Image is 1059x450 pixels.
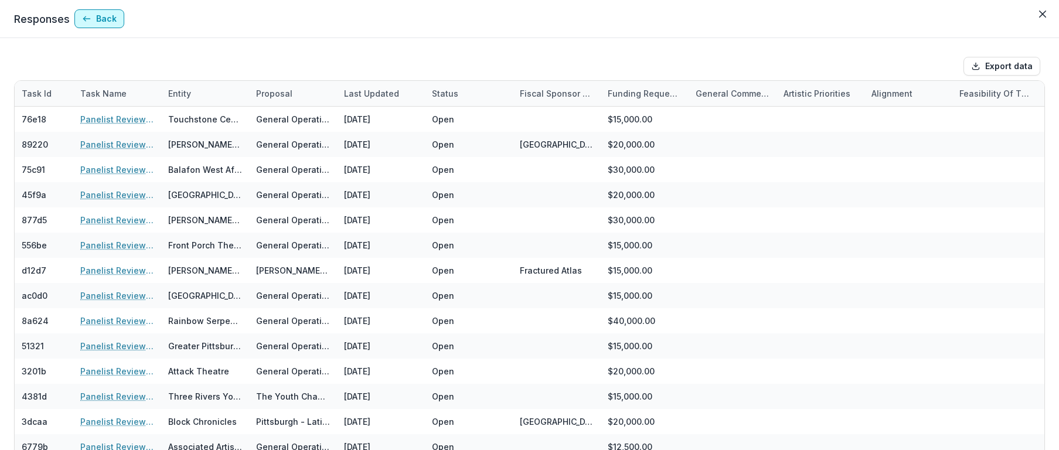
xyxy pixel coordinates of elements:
[337,283,425,308] div: [DATE]
[80,189,154,201] a: Panelist Review - Arts
[601,81,689,106] div: Funding Requested
[22,163,45,176] div: 75c91
[168,264,242,277] div: [PERSON_NAME] Production
[337,207,425,233] div: [DATE]
[80,315,154,327] a: Panelist Review - Arts
[520,415,594,428] div: [GEOGRAPHIC_DATA][PERSON_NAME]
[337,107,425,132] div: [DATE]
[22,415,47,428] div: 3dcaa
[22,138,48,151] div: 89220
[608,365,655,377] div: $20,000.00
[22,214,47,226] div: 877d5
[337,81,425,106] div: Last Updated
[256,113,330,125] div: General Operating Support
[513,81,601,106] div: Fiscal Sponsor Name
[952,81,1040,106] div: Feasibility of the Plan
[425,81,513,106] div: Status
[432,214,454,226] div: Open
[337,308,425,333] div: [DATE]
[864,81,952,106] div: Alignment
[249,87,299,100] div: Proposal
[256,365,330,377] div: General Operation Support
[689,87,777,100] div: General Comments
[337,258,425,283] div: [DATE]
[168,138,242,151] div: [PERSON_NAME] Glass
[337,333,425,359] div: [DATE]
[80,340,154,352] a: Panelist Review - Arts
[22,340,44,352] div: 51321
[256,138,330,151] div: General Operating Support
[777,87,857,100] div: Artistic Priorities
[168,239,242,251] div: Front Porch Theatricals
[608,113,652,125] div: $15,000.00
[161,87,198,100] div: Entity
[22,239,47,251] div: 556be
[1033,5,1052,23] button: Close
[80,163,154,176] a: Panelist Review - Arts
[777,81,864,106] div: Artistic Priorities
[22,315,49,327] div: 8a624
[864,87,920,100] div: Alignment
[432,289,454,302] div: Open
[168,214,242,226] div: [PERSON_NAME] Artist Community, Inc.
[601,87,689,100] div: Funding Requested
[608,239,652,251] div: $15,000.00
[161,81,249,106] div: Entity
[432,415,454,428] div: Open
[256,390,330,403] div: The Youth Chamber Connection
[337,384,425,409] div: [DATE]
[168,390,242,403] div: Three Rivers Young Peoples Orchestras
[256,264,330,277] div: [PERSON_NAME]'s R&J Project
[432,390,454,403] div: Open
[425,87,465,100] div: Status
[432,340,454,352] div: Open
[256,163,330,176] div: General Operating Support
[256,340,330,352] div: General Operating Support
[337,359,425,384] div: [DATE]
[689,81,777,106] div: General Comments
[22,390,47,403] div: 4381d
[608,289,652,302] div: $15,000.00
[80,239,154,251] a: Panelist Review - Arts
[608,264,652,277] div: $15,000.00
[15,87,59,100] div: Task Id
[432,138,454,151] div: Open
[73,81,161,106] div: Task Name
[432,315,454,327] div: Open
[80,390,154,403] a: Panelist Review - Arts
[432,113,454,125] div: Open
[432,163,454,176] div: Open
[256,214,330,226] div: General Operating Support Over 2 Years
[80,365,154,377] a: Panelist Review - Arts
[432,189,454,201] div: Open
[337,132,425,157] div: [DATE]
[337,233,425,258] div: [DATE]
[256,415,330,428] div: Pittsburgh - Latinx Artist Residency
[256,189,330,201] div: General Operating Support
[80,113,154,125] a: Panelist Review - Arts
[337,87,406,100] div: Last Updated
[256,239,330,251] div: General Operating Support
[608,214,655,226] div: $30,000.00
[337,182,425,207] div: [DATE]
[22,189,46,201] div: 45f9a
[952,87,1040,100] div: Feasibility of the Plan
[80,289,154,302] a: Panelist Review - Arts
[608,415,655,428] div: $20,000.00
[14,11,70,27] p: Responses
[168,365,229,377] div: Attack Theatre
[80,264,154,277] a: Panelist Review - Arts
[432,365,454,377] div: Open
[168,340,242,352] div: Greater Pittsburgh Arts Council
[73,87,134,100] div: Task Name
[80,415,154,428] a: Panelist Review - Arts
[168,289,242,302] div: [GEOGRAPHIC_DATA]
[256,289,330,302] div: General Operating Support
